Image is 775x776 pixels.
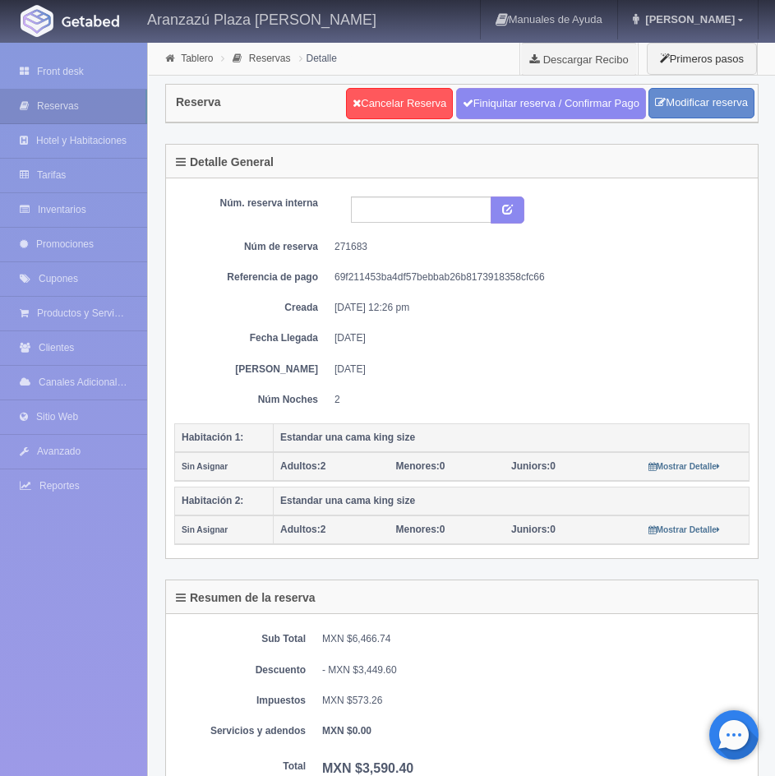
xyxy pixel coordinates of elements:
div: - MXN $3,449.60 [322,663,750,677]
button: Primeros pasos [647,43,757,75]
dd: [DATE] [334,363,737,376]
b: Habitación 2: [182,495,243,506]
a: Finiquitar reserva / Confirmar Pago [456,88,646,119]
h4: Reserva [176,96,221,109]
dt: Referencia de pago [187,270,318,284]
dt: Fecha Llegada [187,331,318,345]
a: Modificar reserva [648,88,754,118]
dt: Descuento [174,663,306,677]
a: Tablero [181,53,213,64]
b: MXN $3,590.40 [322,761,413,775]
dd: 69f211453ba4df57bebbab26b8173918358cfc66 [334,270,737,284]
strong: Adultos: [280,460,321,472]
dd: MXN $573.26 [322,694,750,708]
span: 2 [280,524,325,535]
a: Mostrar Detalle [648,460,720,472]
th: Estandar una cama king size [274,423,750,452]
h4: Detalle General [176,156,274,169]
small: Mostrar Detalle [648,525,720,534]
span: 0 [511,460,556,472]
dd: 271683 [334,240,737,254]
dt: Núm. reserva interna [187,196,318,210]
dt: Núm Noches [187,393,318,407]
img: Getabed [21,5,53,37]
small: Sin Asignar [182,462,228,471]
th: Estandar una cama king size [274,487,750,516]
dd: 2 [334,393,737,407]
strong: Menores: [396,460,440,472]
dt: Creada [187,301,318,315]
dd: MXN $6,466.74 [322,632,750,646]
li: Detalle [295,50,341,66]
dt: Total [174,760,306,774]
small: Mostrar Detalle [648,462,720,471]
dt: Sub Total [174,632,306,646]
a: Mostrar Detalle [648,524,720,535]
dd: [DATE] [334,331,737,345]
span: 0 [396,524,445,535]
dt: Impuestos [174,694,306,708]
dt: Servicios y adendos [174,724,306,738]
strong: Adultos: [280,524,321,535]
a: Descargar Recibo [520,43,638,76]
dd: [DATE] 12:26 pm [334,301,737,315]
a: Cancelar Reserva [346,88,453,119]
span: [PERSON_NAME] [641,13,735,25]
small: Sin Asignar [182,525,228,534]
strong: Juniors: [511,460,550,472]
b: Habitación 1: [182,432,243,443]
span: 0 [396,460,445,472]
h4: Aranzazú Plaza [PERSON_NAME] [147,8,376,29]
b: MXN $0.00 [322,725,371,737]
strong: Menores: [396,524,440,535]
span: 2 [280,460,325,472]
dt: Núm de reserva [187,240,318,254]
strong: Juniors: [511,524,550,535]
a: Reservas [249,53,291,64]
img: Getabed [62,15,119,27]
span: 0 [511,524,556,535]
dt: [PERSON_NAME] [187,363,318,376]
h4: Resumen de la reserva [176,592,316,604]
